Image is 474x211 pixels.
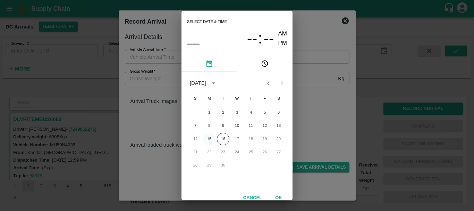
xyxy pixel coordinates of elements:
button: calendar view is open, switch to year view [208,78,219,89]
button: 8 [203,120,215,132]
button: PM [278,39,287,48]
button: 9 [217,120,229,132]
button: 10 [231,120,243,132]
span: Sunday [189,92,202,106]
span: Friday [259,92,271,106]
button: – [187,27,193,36]
button: -- [247,29,257,48]
button: -- [264,29,274,48]
button: 14 [189,133,202,145]
button: Previous month [262,76,275,90]
button: –– [187,36,200,50]
div: [DATE] [190,79,206,87]
button: 12 [259,120,271,132]
span: Wednesday [231,92,243,106]
span: Saturday [272,92,285,106]
button: 6 [272,106,285,119]
button: 11 [245,120,257,132]
button: 13 [272,120,285,132]
button: 3 [231,106,243,119]
span: Thursday [245,92,257,106]
button: OK [268,192,290,204]
button: AM [278,29,287,39]
button: 5 [259,106,271,119]
button: 16 [217,133,229,145]
button: pick time [237,56,293,72]
button: pick date [181,56,237,72]
span: Monday [203,92,215,106]
button: 15 [203,133,215,145]
button: Cancel [240,192,265,204]
span: Tuesday [217,92,229,106]
span: – [188,27,191,36]
span: Select date & time [187,17,227,27]
button: 7 [189,120,202,132]
button: 1 [203,106,215,119]
button: 2 [217,106,229,119]
span: : [258,29,262,48]
button: 4 [245,106,257,119]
